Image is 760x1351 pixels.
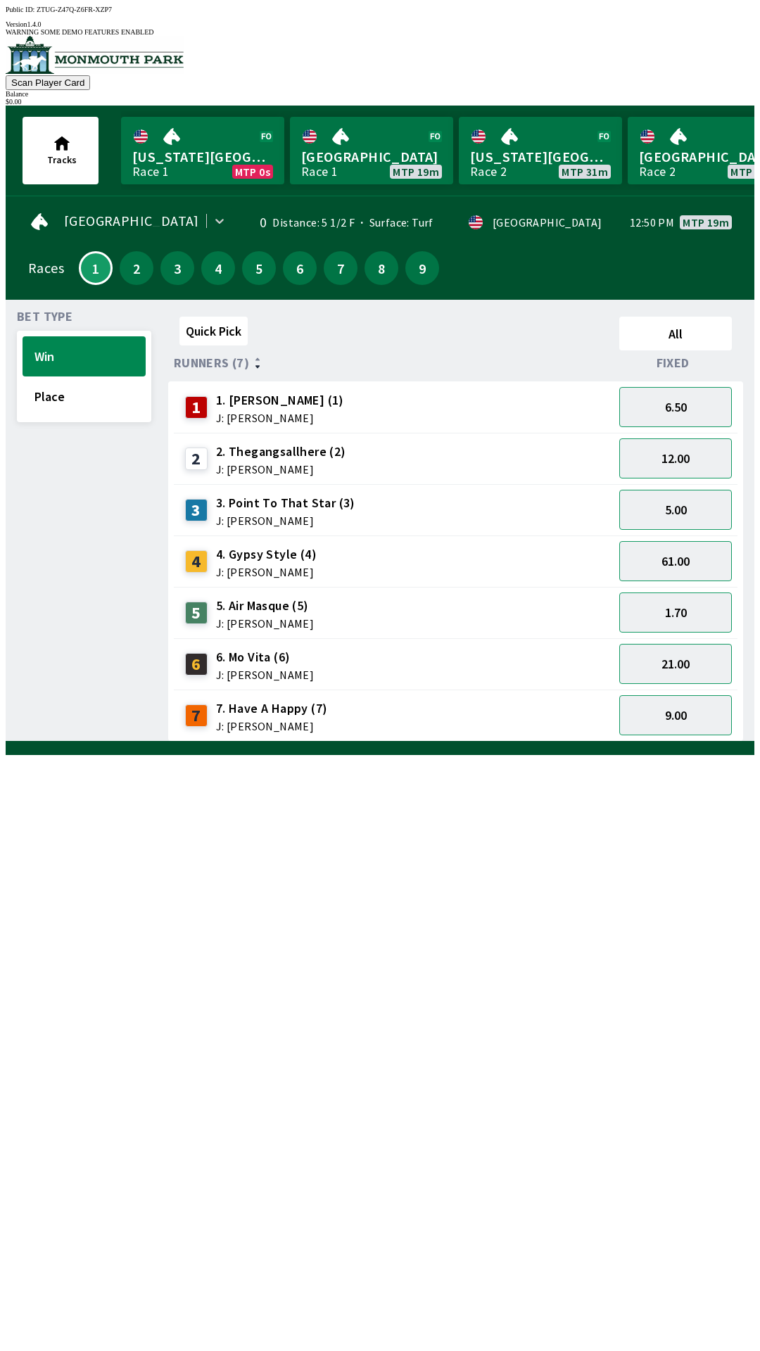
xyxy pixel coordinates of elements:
[665,502,687,518] span: 5.00
[619,541,732,581] button: 61.00
[661,656,690,672] span: 21.00
[683,217,729,228] span: MTP 19m
[17,311,72,322] span: Bet Type
[34,388,134,405] span: Place
[619,644,732,684] button: 21.00
[283,251,317,285] button: 6
[242,251,276,285] button: 5
[28,262,64,274] div: Races
[614,356,737,370] div: Fixed
[246,263,272,273] span: 5
[619,592,732,633] button: 1.70
[639,166,676,177] div: Race 2
[23,336,146,376] button: Win
[201,251,235,285] button: 4
[665,707,687,723] span: 9.00
[216,412,344,424] span: J: [PERSON_NAME]
[84,265,108,272] span: 1
[216,699,328,718] span: 7. Have A Happy (7)
[301,166,338,177] div: Race 1
[6,90,754,98] div: Balance
[393,166,439,177] span: MTP 19m
[185,499,208,521] div: 3
[6,36,184,74] img: venue logo
[216,618,314,629] span: J: [PERSON_NAME]
[459,117,622,184] a: [US_STATE][GEOGRAPHIC_DATA]Race 2MTP 31m
[355,215,433,229] span: Surface: Turf
[493,217,602,228] div: [GEOGRAPHIC_DATA]
[665,399,687,415] span: 6.50
[626,326,726,342] span: All
[324,251,357,285] button: 7
[216,721,328,732] span: J: [PERSON_NAME]
[619,438,732,478] button: 12.00
[37,6,112,13] span: ZTUG-Z47Q-Z6FR-XZP7
[619,695,732,735] button: 9.00
[185,550,208,573] div: 4
[368,263,395,273] span: 8
[185,396,208,419] div: 1
[630,217,674,228] span: 12:50 PM
[179,317,248,345] button: Quick Pick
[120,251,153,285] button: 2
[132,148,273,166] span: [US_STATE][GEOGRAPHIC_DATA]
[327,263,354,273] span: 7
[64,215,199,227] span: [GEOGRAPHIC_DATA]
[365,251,398,285] button: 8
[216,597,314,615] span: 5. Air Masque (5)
[123,263,150,273] span: 2
[6,20,754,28] div: Version 1.4.0
[47,153,77,166] span: Tracks
[301,148,442,166] span: [GEOGRAPHIC_DATA]
[661,450,690,467] span: 12.00
[246,217,267,228] div: 0
[216,443,346,461] span: 2. Thegangsallhere (2)
[23,376,146,417] button: Place
[79,251,113,285] button: 1
[286,263,313,273] span: 6
[185,448,208,470] div: 2
[216,648,314,666] span: 6. Mo Vita (6)
[216,464,346,475] span: J: [PERSON_NAME]
[164,263,191,273] span: 3
[174,356,614,370] div: Runners (7)
[6,75,90,90] button: Scan Player Card
[205,263,232,273] span: 4
[6,28,754,36] div: WARNING SOME DEMO FEATURES ENABLED
[272,215,355,229] span: Distance: 5 1/2 F
[562,166,608,177] span: MTP 31m
[235,166,270,177] span: MTP 0s
[619,387,732,427] button: 6.50
[470,166,507,177] div: Race 2
[657,357,690,369] span: Fixed
[216,669,314,680] span: J: [PERSON_NAME]
[23,117,99,184] button: Tracks
[619,490,732,530] button: 5.00
[405,251,439,285] button: 9
[160,251,194,285] button: 3
[216,566,317,578] span: J: [PERSON_NAME]
[619,317,732,350] button: All
[185,704,208,727] div: 7
[34,348,134,364] span: Win
[216,545,317,564] span: 4. Gypsy Style (4)
[132,166,169,177] div: Race 1
[6,6,754,13] div: Public ID:
[290,117,453,184] a: [GEOGRAPHIC_DATA]Race 1MTP 19m
[186,323,241,339] span: Quick Pick
[121,117,284,184] a: [US_STATE][GEOGRAPHIC_DATA]Race 1MTP 0s
[216,391,344,410] span: 1. [PERSON_NAME] (1)
[409,263,436,273] span: 9
[185,653,208,675] div: 6
[665,604,687,621] span: 1.70
[185,602,208,624] div: 5
[216,494,355,512] span: 3. Point To That Star (3)
[6,98,754,106] div: $ 0.00
[216,515,355,526] span: J: [PERSON_NAME]
[661,553,690,569] span: 61.00
[470,148,611,166] span: [US_STATE][GEOGRAPHIC_DATA]
[174,357,249,369] span: Runners (7)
